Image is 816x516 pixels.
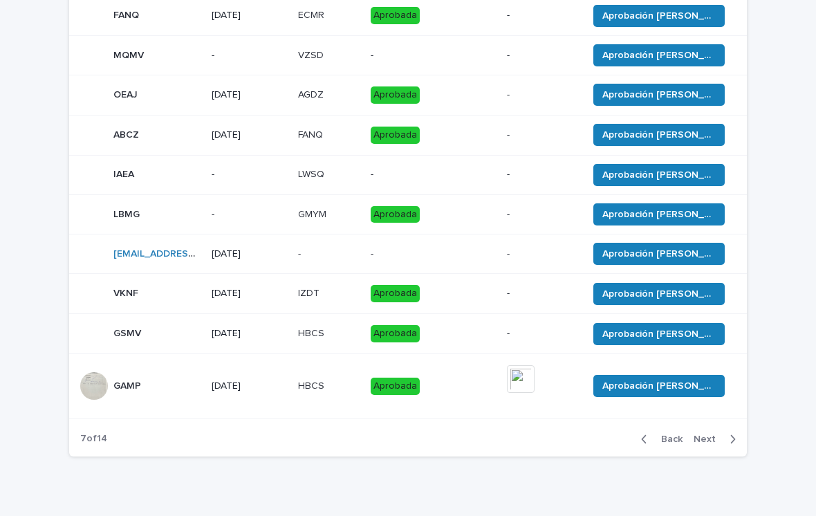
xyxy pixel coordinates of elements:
p: - [298,246,304,260]
tr: OEAJOEAJ [DATE]AGDZAGDZ Aprobada-Aprobación [PERSON_NAME] [69,75,747,115]
button: Next [688,433,747,445]
p: HBCS [298,325,327,340]
button: Aprobación [PERSON_NAME] [593,84,725,106]
p: - [507,10,577,21]
tr: IAEAIAEA -LWSQLWSQ --Aprobación [PERSON_NAME] [69,155,747,194]
p: [DATE] [212,89,288,101]
div: Aprobada [371,7,420,24]
tr: VKNFVKNF [DATE]IZDTIZDT Aprobada-Aprobación [PERSON_NAME] [69,274,747,314]
p: IAEA [113,166,137,181]
tr: MQMVMQMV -VZSDVZSD --Aprobación [PERSON_NAME] [69,35,747,75]
p: GAMP [113,378,144,392]
tr: ABCZABCZ [DATE]FANQFANQ Aprobada-Aprobación [PERSON_NAME] [69,115,747,155]
span: Aprobación [PERSON_NAME] [602,327,716,341]
span: Aprobación [PERSON_NAME] [602,379,716,393]
p: - [371,248,496,260]
p: [DATE] [212,129,288,141]
p: VKNF [113,285,141,300]
p: - [212,209,288,221]
tr: GSMVGSMV [DATE]HBCSHBCS Aprobada-Aprobación [PERSON_NAME] [69,314,747,354]
span: Next [694,434,724,444]
p: [DATE] [212,328,288,340]
button: Back [630,433,688,445]
p: IZDT [298,285,322,300]
span: Aprobación [PERSON_NAME] [602,168,716,182]
p: [DATE] [212,288,288,300]
span: Aprobación [PERSON_NAME] [602,128,716,142]
p: - [212,169,288,181]
div: Aprobada [371,325,420,342]
p: - [507,129,577,141]
span: Aprobación [PERSON_NAME] [602,208,716,221]
button: Aprobación [PERSON_NAME] [593,283,725,305]
p: - [507,288,577,300]
p: - [371,50,496,62]
p: [DATE] [212,380,288,392]
p: FANQ [298,127,326,141]
span: Aprobación [PERSON_NAME] [602,287,716,301]
p: GSMV [113,325,144,340]
span: Aprobación [PERSON_NAME] [602,247,716,261]
p: FANQ [113,7,142,21]
p: OEAJ [113,86,140,101]
p: - [507,169,577,181]
tr: [EMAIL_ADDRESS][DOMAIN_NAME] [DATE]-- --Aprobación [PERSON_NAME] [69,234,747,274]
p: - [507,209,577,221]
div: Aprobada [371,86,420,104]
div: Aprobada [371,206,420,223]
p: - [507,89,577,101]
p: - [507,248,577,260]
tr: GAMPGAMP [DATE]HBCSHBCS AprobadaAprobación [PERSON_NAME] [69,353,747,418]
p: - [507,328,577,340]
button: Aprobación [PERSON_NAME] [593,124,725,146]
div: Aprobada [371,127,420,144]
button: Aprobación [PERSON_NAME] [593,375,725,397]
button: Aprobación [PERSON_NAME] [593,243,725,265]
p: [DATE] [212,248,288,260]
p: 7 of 14 [69,422,118,456]
p: HBCS [298,378,327,392]
p: GMYM [298,206,329,221]
a: [EMAIL_ADDRESS][DOMAIN_NAME] [113,249,275,259]
button: Aprobación [PERSON_NAME] [593,5,725,27]
p: ABCZ [113,127,142,141]
span: Aprobación [PERSON_NAME] [602,88,716,102]
span: Aprobación [PERSON_NAME] [602,48,716,62]
div: Aprobada [371,285,420,302]
button: Aprobación [PERSON_NAME] [593,203,725,225]
button: Aprobación [PERSON_NAME] [593,323,725,345]
span: Back [653,434,683,444]
p: LBMG [113,206,142,221]
p: - [212,50,288,62]
p: AGDZ [298,86,326,101]
p: VZSD [298,47,326,62]
p: LWSQ [298,166,327,181]
div: Aprobada [371,378,420,395]
p: - [371,169,496,181]
p: - [507,50,577,62]
p: [DATE] [212,10,288,21]
p: ECMR [298,7,327,21]
button: Aprobación [PERSON_NAME] [593,164,725,186]
button: Aprobación [PERSON_NAME] [593,44,725,66]
p: MQMV [113,47,147,62]
span: Aprobación [PERSON_NAME] [602,9,716,23]
tr: LBMGLBMG -GMYMGMYM Aprobada-Aprobación [PERSON_NAME] [69,194,747,234]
